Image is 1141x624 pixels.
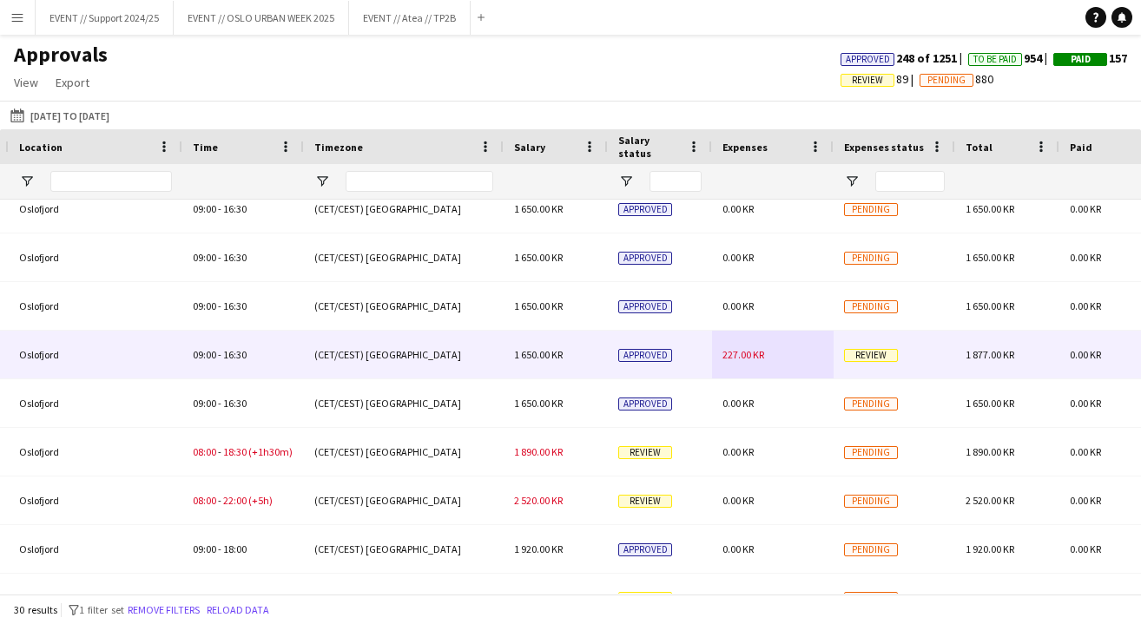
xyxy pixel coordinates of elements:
button: Open Filter Menu [618,174,634,189]
span: Review [618,495,672,508]
span: Approved [846,54,890,65]
span: Time [193,141,218,154]
span: 0.00 KR [722,445,754,458]
span: Pending [844,446,898,459]
span: Export [56,75,89,90]
span: 1 650.00 KR [966,397,1014,410]
span: 16:30 [223,348,247,361]
span: 08:00 [193,494,216,507]
a: Export [49,71,96,94]
button: Remove filters [124,601,203,620]
span: 1 920.00 KR [514,542,563,555]
span: 2 520.00 KR [514,494,563,507]
span: (+1h30m) [248,445,293,458]
input: Location Filter Input [50,171,172,192]
span: 09:00 [193,299,216,312]
div: Oslofjord [9,379,182,427]
span: 1 650.00 KR [966,251,1014,264]
span: 0.00 KR [1070,591,1101,604]
span: 0.00 KR [1070,445,1101,458]
div: (CET/CEST) [GEOGRAPHIC_DATA] [304,574,504,621]
div: (CET/CEST) [GEOGRAPHIC_DATA] [304,428,504,476]
span: 18:00 [223,542,247,555]
span: 16:30 [223,397,247,410]
span: 1 650.00 KR [514,299,563,312]
span: (+30m) [248,591,281,604]
span: Pending [844,543,898,556]
span: Pending [844,495,898,508]
span: - [218,397,221,410]
span: 0.00 KR [1070,299,1101,312]
span: 0.00 KR [722,251,754,264]
span: 227.00 KR [722,348,764,361]
span: 1 890.00 KR [966,445,1014,458]
div: Oslofjord [9,331,182,378]
span: 1 650.00 KR [966,202,1014,215]
span: 0.00 KR [1070,494,1101,507]
span: 1 650.00 KR [514,397,563,410]
span: 1 filter set [79,603,124,616]
span: Expenses status [844,141,924,154]
button: Open Filter Menu [844,174,860,189]
div: (CET/CEST) [GEOGRAPHIC_DATA] [304,331,504,378]
div: (CET/CEST) [GEOGRAPHIC_DATA] [304,233,504,281]
span: 1 920.00 KR [966,542,1014,555]
span: 0.00 KR [1070,542,1101,555]
span: 0.00 KR [722,299,754,312]
a: View [7,71,45,94]
span: Review [852,75,883,86]
input: Expenses status Filter Input [875,171,945,192]
span: 2 520.00 KR [966,494,1014,507]
div: Oslofjord [9,233,182,281]
span: 0.00 KR [1070,397,1101,410]
button: Open Filter Menu [314,174,330,189]
span: 1 650.00 KR [514,202,563,215]
span: 1 877.00 KR [966,348,1014,361]
span: Pending [844,252,898,265]
span: View [14,75,38,90]
div: Oslofjord [9,574,182,621]
span: 18:30 [223,591,247,604]
span: Salary status [618,134,681,160]
span: 0.00 KR [722,591,754,604]
span: 16:30 [223,299,247,312]
span: Paid [1071,54,1091,65]
span: Pending [844,203,898,216]
span: - [218,542,221,555]
span: 2 010.00 KR [514,591,563,604]
span: To Be Paid [973,54,1017,65]
span: Timezone [314,141,363,154]
div: (CET/CEST) [GEOGRAPHIC_DATA] [304,476,504,524]
span: Pending [844,397,898,411]
span: Review [618,592,672,605]
div: Oslofjord [9,282,182,330]
span: 2 010.00 KR [966,591,1014,604]
span: 0.00 KR [1070,348,1101,361]
span: 09:00 [193,348,216,361]
div: Oslofjord [9,185,182,233]
span: 09:00 [193,202,216,215]
span: Approved [618,397,672,411]
span: 0.00 KR [722,494,754,507]
span: 18:30 [223,445,247,458]
span: 0.00 KR [722,202,754,215]
span: 08:00 [193,445,216,458]
span: 22:00 [223,494,247,507]
button: EVENT // OSLO URBAN WEEK 2025 [174,1,349,35]
span: - [218,348,221,361]
button: [DATE] to [DATE] [7,105,113,126]
span: 09:00 [193,591,216,604]
input: Salary status Filter Input [650,171,702,192]
div: Oslofjord [9,525,182,573]
input: Timezone Filter Input [346,171,493,192]
span: Location [19,141,63,154]
div: (CET/CEST) [GEOGRAPHIC_DATA] [304,525,504,573]
span: 0.00 KR [1070,251,1101,264]
span: 1 650.00 KR [966,299,1014,312]
div: Oslofjord [9,428,182,476]
div: Oslofjord [9,476,182,524]
span: 16:30 [223,202,247,215]
span: Approved [618,252,672,265]
span: 0.00 KR [722,397,754,410]
div: (CET/CEST) [GEOGRAPHIC_DATA] [304,185,504,233]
